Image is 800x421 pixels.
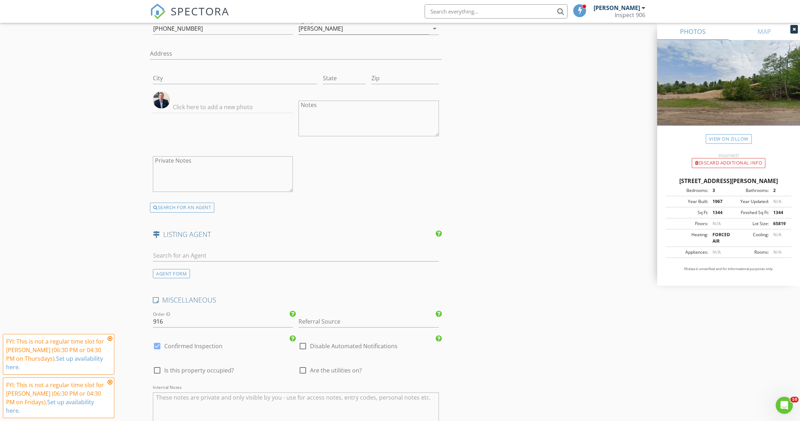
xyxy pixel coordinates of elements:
span: 10 [790,397,799,402]
div: AGENT FORM [153,269,190,279]
span: N/A [773,232,781,238]
div: SEARCH FOR AN AGENT [150,203,214,213]
h4: MISCELLANEOUS [153,295,439,305]
div: Year Updated: [729,198,769,205]
label: Disable Automated Notifications [310,343,397,350]
div: Year Built: [668,198,708,205]
div: FYI: This is not a regular time slot for [PERSON_NAME] (06:30 PM or 04:30 PM on Fridays). [6,381,105,415]
div: 1967 [708,198,729,205]
label: Confirmed Inspection [164,343,222,350]
input: Referral Source [299,316,439,328]
span: Is this property occupied? [164,367,234,374]
span: SPECTORA [171,4,229,19]
span: N/A [712,249,721,255]
i: arrow_drop_down [430,24,439,33]
div: 65819 [769,220,789,227]
div: Floors: [668,220,708,227]
div: Incorrect? [657,152,800,158]
div: Rooms: [729,249,769,255]
div: [PERSON_NAME] [594,4,640,11]
img: streetview [657,40,800,143]
span: N/A [773,198,781,204]
a: SPECTORA [150,10,229,25]
div: FORCED AIR [708,232,729,244]
div: Sq Ft: [668,209,708,216]
div: Cooling: [729,232,769,244]
a: MAP [729,23,800,40]
div: 1344 [769,209,789,216]
div: 2 [769,187,789,194]
a: Set up availability here. [6,398,94,415]
p: All data is unverified and for informational purposes only. [666,267,791,272]
input: Click here to add a new photo [153,101,293,113]
div: [STREET_ADDRESS][PERSON_NAME] [666,177,791,185]
img: data [153,91,170,108]
a: View on Zillow [706,134,752,144]
div: Lot Size: [729,220,769,227]
div: 3 [708,187,729,194]
textarea: Notes [299,101,439,136]
input: Search for an Agent [153,250,439,262]
div: Appliances: [668,249,708,255]
h4: LISTING AGENT [153,230,439,239]
div: Bedrooms: [668,187,708,194]
div: Finished Sq Ft: [729,209,769,216]
div: Discard Additional info [692,158,765,168]
div: 1344 [708,209,729,216]
span: Are the utilities on? [310,367,362,374]
a: PHOTOS [657,23,729,40]
img: The Best Home Inspection Software - Spectora [150,4,166,19]
div: Heating: [668,232,708,244]
div: Bathrooms: [729,187,769,194]
iframe: Intercom live chat [776,397,793,414]
span: N/A [712,220,721,227]
div: FYI: This is not a regular time slot for [PERSON_NAME] (06:30 PM or 04:30 PM on Thursdays). [6,337,105,371]
input: Search everything... [425,4,567,19]
div: Inspect 906 [615,11,645,19]
span: N/A [773,249,781,255]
